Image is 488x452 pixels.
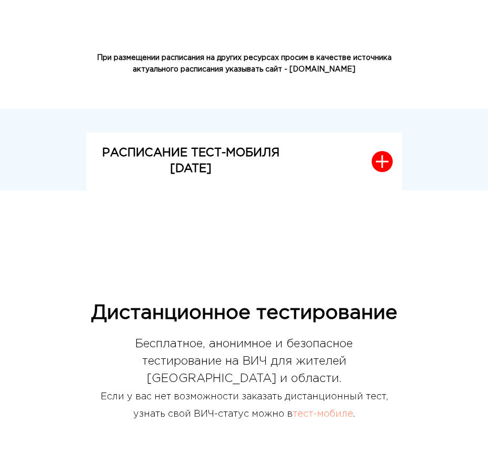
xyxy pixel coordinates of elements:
strong: При размещении расписания на других ресурсах просим в качестве источника актуального расписания у... [97,55,392,73]
button: РАСПИСАНИЕ ТЕСТ-МОБИЛЯ[DATE] [86,133,402,190]
strong: РАСПИСАНИЕ ТЕСТ-МОБИЛЯ [102,148,280,158]
span: Бесплатное, анонимное и безопасное тестирование на ВИЧ для жителей [GEOGRAPHIC_DATA] и области. [135,339,353,384]
span: Если у вас нет возможности заказать дистанционный тест, узнать свой ВИЧ-статус можно в [101,393,388,418]
p: [DATE] [102,162,280,177]
span: Дистанционное тестирование [91,304,397,322]
span: . [353,410,355,418]
a: тест-мобиле [293,410,353,418]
